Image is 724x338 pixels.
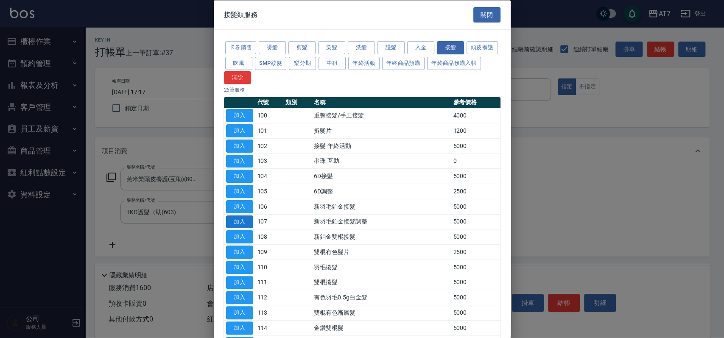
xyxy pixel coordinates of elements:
[255,229,284,244] td: 108
[225,41,257,54] button: 卡卷銷售
[312,320,451,335] td: 金鑽雙棍髮
[451,320,500,335] td: 5000
[226,215,253,228] button: 加入
[312,214,451,229] td: 新羽毛鉑金接髮調整
[312,123,451,138] td: 拆髮片
[226,109,253,122] button: 加入
[289,56,316,70] button: 樂分期
[312,305,451,320] td: 雙棍有色漸層髮
[348,41,375,54] button: 洗髮
[451,108,500,123] td: 4000
[255,290,284,305] td: 112
[255,275,284,290] td: 111
[226,139,253,152] button: 加入
[427,56,481,70] button: 年終商品預購入帳
[312,154,451,169] td: 串珠-互助
[224,71,251,84] button: 清除
[226,321,253,334] button: 加入
[451,184,500,199] td: 2500
[451,305,500,320] td: 5000
[255,244,284,260] td: 109
[312,275,451,290] td: 雙棍捲髮
[451,199,500,214] td: 5000
[255,184,284,199] td: 105
[288,41,316,54] button: 剪髮
[255,214,284,229] td: 107
[312,229,451,244] td: 新鉑金雙棍接髮
[451,138,500,154] td: 5000
[451,260,500,275] td: 5000
[451,244,500,260] td: 2500
[226,124,253,137] button: 加入
[451,168,500,184] td: 5000
[226,185,253,198] button: 加入
[255,154,284,169] td: 103
[226,276,253,289] button: 加入
[255,199,284,214] td: 106
[255,320,284,335] td: 114
[473,7,500,22] button: 關閉
[451,275,500,290] td: 5000
[259,41,286,54] button: 燙髮
[255,138,284,154] td: 102
[451,214,500,229] td: 5000
[226,306,253,319] button: 加入
[451,290,500,305] td: 5000
[226,170,253,183] button: 加入
[451,229,500,244] td: 5000
[226,230,253,243] button: 加入
[467,41,498,54] button: 頭皮養護
[382,56,425,70] button: 年終商品預購
[283,97,312,108] th: 類別
[312,184,451,199] td: 6D調整
[226,200,253,213] button: 加入
[255,56,287,70] button: SMP紋髮
[348,56,380,70] button: 年終活動
[226,291,253,304] button: 加入
[226,260,253,274] button: 加入
[255,97,284,108] th: 代號
[224,86,500,94] p: 26 筆服務
[312,108,451,123] td: 重整接髮/手工接髮
[226,246,253,259] button: 加入
[312,97,451,108] th: 名稱
[255,260,284,275] td: 110
[451,123,500,138] td: 1200
[437,41,464,54] button: 接髮
[226,154,253,168] button: 加入
[255,108,284,123] td: 100
[312,260,451,275] td: 羽毛捲髮
[255,305,284,320] td: 113
[451,97,500,108] th: 參考價格
[312,290,451,305] td: 有色羽毛0.5g白金髮
[318,41,345,54] button: 染髮
[451,154,500,169] td: 0
[255,168,284,184] td: 104
[319,56,346,70] button: 中租
[312,244,451,260] td: 雙棍有色髮片
[312,168,451,184] td: 6D接髮
[312,138,451,154] td: 接髮-年終活動
[407,41,434,54] button: 入金
[225,56,252,70] button: 吹風
[255,123,284,138] td: 101
[224,10,258,19] span: 接髮類服務
[377,41,405,54] button: 護髮
[312,199,451,214] td: 新羽毛鉑金接髮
